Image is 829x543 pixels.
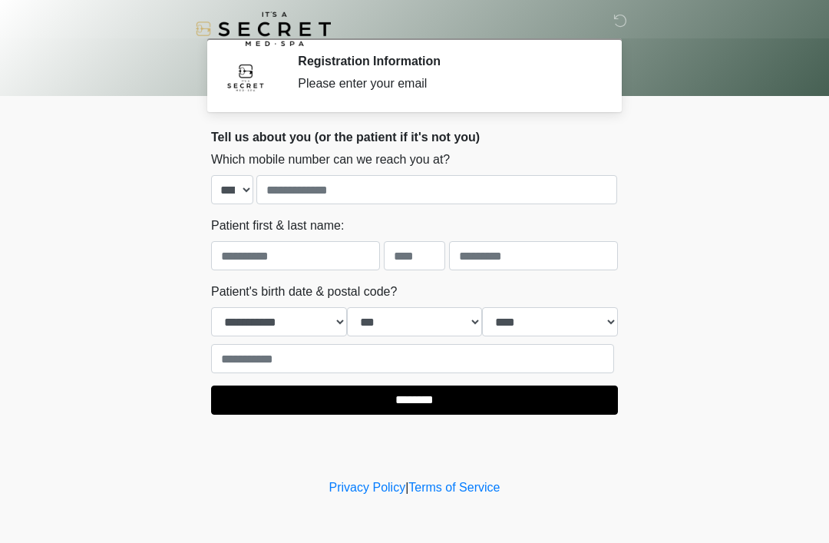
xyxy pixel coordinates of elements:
label: Patient's birth date & postal code? [211,283,397,301]
div: Please enter your email [298,74,595,93]
a: Privacy Policy [329,481,406,494]
h2: Tell us about you (or the patient if it's not you) [211,130,618,144]
label: Which mobile number can we reach you at? [211,151,450,169]
img: Agent Avatar [223,54,269,100]
h2: Registration Information [298,54,595,68]
a: Terms of Service [408,481,500,494]
img: It's A Secret Med Spa Logo [196,12,331,46]
a: | [405,481,408,494]
label: Patient first & last name: [211,217,344,235]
